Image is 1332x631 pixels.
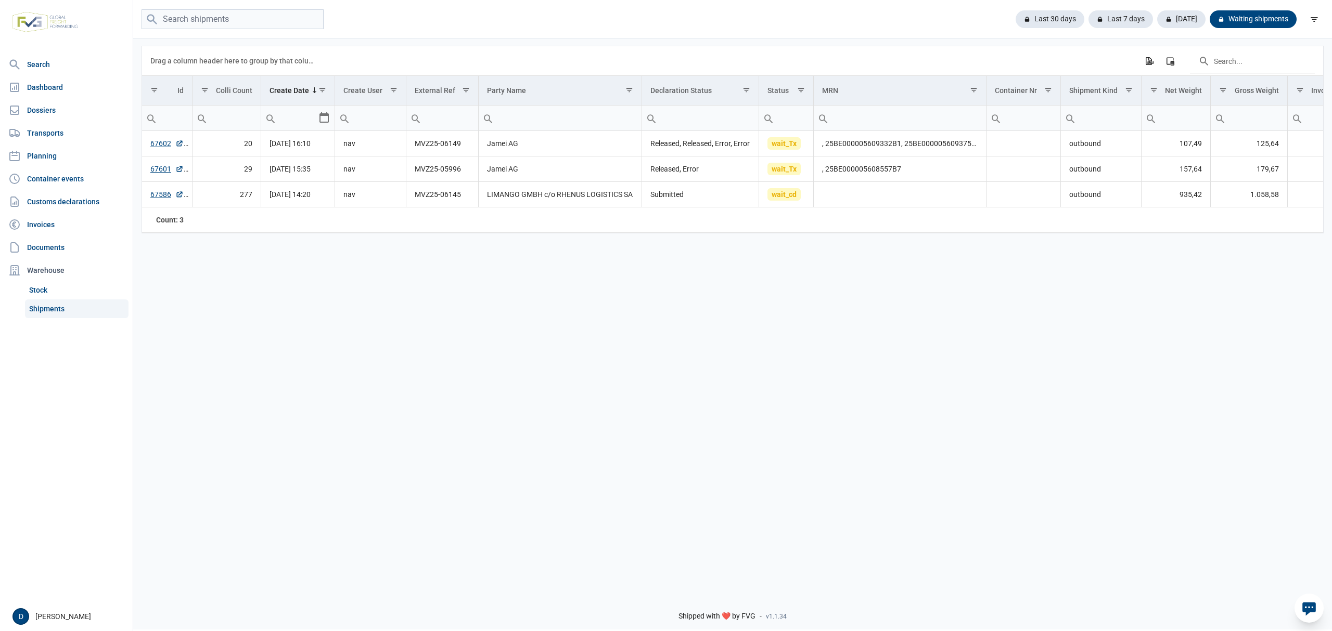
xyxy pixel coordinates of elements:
span: Show filter options for column 'Id' [150,86,158,94]
td: 935,42 [1142,182,1211,207]
td: Jamei AG [479,131,642,156]
td: 107,49 [1142,131,1211,156]
td: 1.058,58 [1211,182,1288,207]
div: Id [177,86,184,95]
div: Last 30 days [1016,10,1084,28]
div: Search box [814,106,832,130]
div: Data grid with 3 rows and 18 columns [142,46,1323,233]
td: MVZ25-06149 [406,131,479,156]
div: Search box [642,106,661,130]
div: Search box [759,106,778,130]
span: [DATE] 14:20 [270,190,311,199]
td: 29 [192,156,261,182]
div: Search box [1142,106,1160,130]
div: Shipment Kind [1069,86,1118,95]
td: Column Declaration Status [642,76,759,106]
td: Submitted [642,182,759,207]
div: Drag a column header here to group by that column [150,52,317,69]
td: 125,64 [1211,131,1288,156]
a: Container events [4,168,129,189]
td: Column Id [142,76,192,106]
div: Last 7 days [1088,10,1153,28]
td: Column Colli Count [192,76,261,106]
div: Data grid toolbar [150,46,1315,75]
span: Show filter options for column 'Shipment Kind' [1125,86,1133,94]
td: , 25BE000005608557B7 [813,156,987,182]
span: wait_cd [767,188,801,201]
a: 67601 [150,164,184,174]
td: Filter cell [642,106,759,131]
div: [DATE] [1157,10,1206,28]
span: [DATE] 16:10 [270,139,311,148]
div: Id Count: 3 [150,215,184,225]
span: Shipped with ❤️ by FVG [678,612,755,621]
input: Filter cell [335,106,406,130]
button: D [12,608,29,625]
div: filter [1305,10,1324,29]
div: Colli Count [216,86,252,95]
span: - [760,612,762,621]
td: Column Party Name [479,76,642,106]
input: Search in the data grid [1190,48,1315,73]
td: 179,67 [1211,156,1288,182]
td: Column Create Date [261,76,335,106]
td: Column Status [759,76,813,106]
span: Show filter options for column 'Party Name' [625,86,633,94]
td: Column Container Nr [987,76,1061,106]
input: Search shipments [142,9,324,30]
td: Column Gross Weight [1211,76,1288,106]
td: Filter cell [987,106,1061,131]
div: External Ref [415,86,455,95]
input: Filter cell [1211,106,1287,130]
td: Filter cell [406,106,479,131]
div: Party Name [487,86,526,95]
div: Export all data to Excel [1139,51,1158,70]
span: Show filter options for column 'Invoice Amount' [1296,86,1304,94]
a: Dossiers [4,100,129,121]
input: Filter cell [142,106,192,130]
td: Filter cell [759,106,813,131]
td: Jamei AG [479,156,642,182]
input: Filter cell [406,106,478,130]
input: Filter cell [814,106,987,130]
a: Documents [4,237,129,258]
input: Filter cell [987,106,1060,130]
input: Filter cell [759,106,813,130]
input: Filter cell [193,106,261,130]
td: Column External Ref [406,76,479,106]
span: Show filter options for column 'Declaration Status' [742,86,750,94]
div: Select [318,106,330,130]
td: Column Shipment Kind [1061,76,1142,106]
a: 67602 [150,138,184,149]
span: Show filter options for column 'Gross Weight' [1219,86,1227,94]
input: Filter cell [1061,106,1141,130]
a: Shipments [25,299,129,318]
span: Show filter options for column 'Create Date' [318,86,326,94]
td: MVZ25-05996 [406,156,479,182]
div: Waiting shipments [1210,10,1297,28]
div: MRN [822,86,838,95]
td: Column Create User [335,76,406,106]
div: Column Chooser [1161,51,1180,70]
td: nav [335,131,406,156]
div: Search box [142,106,161,130]
div: Search box [987,106,1005,130]
div: Search box [261,106,280,130]
td: Column MRN [813,76,987,106]
div: Warehouse [4,260,129,281]
span: Show filter options for column 'Status' [797,86,805,94]
td: 157,64 [1142,156,1211,182]
div: Search box [193,106,211,130]
td: 20 [192,131,261,156]
div: Search box [1061,106,1080,130]
input: Filter cell [642,106,759,130]
td: , 25BE000005609332B1, 25BE000005609375B7 [813,131,987,156]
input: Filter cell [1142,106,1210,130]
div: Gross Weight [1235,86,1279,95]
td: Released, Error [642,156,759,182]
